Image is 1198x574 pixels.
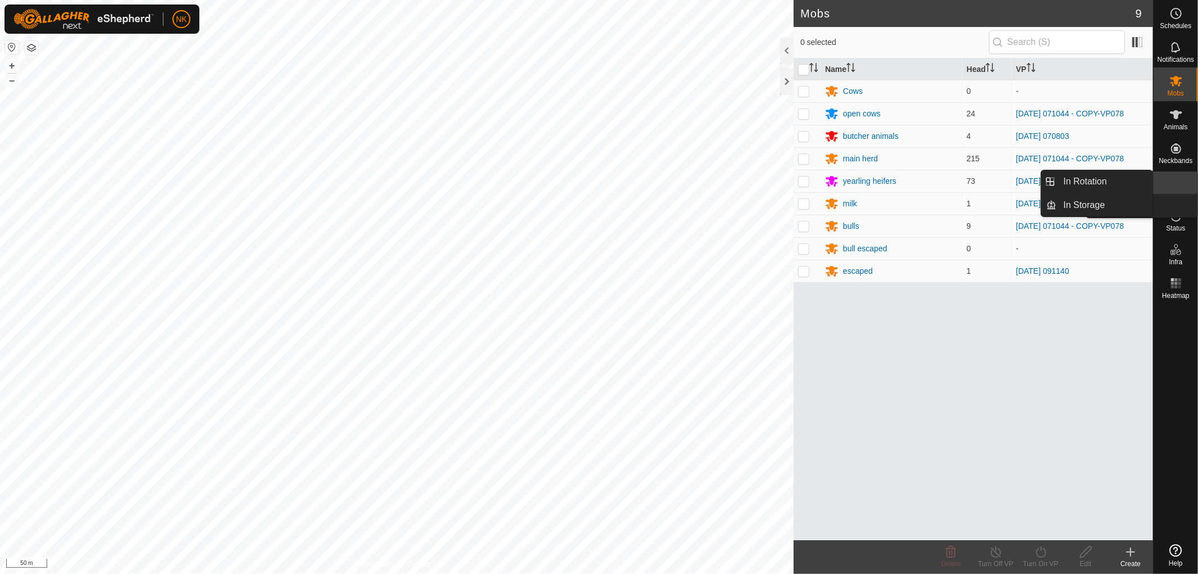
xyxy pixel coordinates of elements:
span: NK [176,13,186,25]
a: Help [1154,540,1198,571]
span: Delete [941,560,961,568]
a: [DATE] 070803 [1016,199,1069,208]
span: 24 [967,109,976,118]
span: 9 [1136,5,1142,22]
input: Search (S) [989,30,1125,54]
td: - [1012,237,1153,260]
span: Animals [1164,124,1188,130]
div: main herd [843,153,878,165]
div: Turn Off VP [973,559,1018,569]
a: [DATE] 071044 - COPY-VP078 [1016,222,1124,230]
span: Status [1166,225,1185,232]
p-sorticon: Activate to sort [846,65,855,74]
a: [DATE] 071044 - COPY-VP078 [1016,109,1124,118]
th: Head [962,58,1012,80]
div: Turn On VP [1018,559,1063,569]
span: Notifications [1158,56,1194,63]
a: [DATE] 071044 - COPY-VP078 [1016,154,1124,163]
p-sorticon: Activate to sort [1027,65,1036,74]
button: + [5,59,19,73]
div: butcher animals [843,130,899,142]
span: 4 [967,132,971,141]
li: In Storage [1041,194,1153,216]
span: In Storage [1064,198,1105,212]
span: 9 [967,222,971,230]
span: Help [1169,560,1183,567]
span: Heatmap [1162,292,1190,299]
a: [DATE] 091140 [1016,266,1069,275]
li: In Rotation [1041,170,1153,193]
span: 0 [967,87,971,96]
th: VP [1012,58,1153,80]
div: Create [1108,559,1153,569]
div: Cows [843,85,863,97]
div: open cows [843,108,881,120]
div: yearling heifers [843,175,896,187]
a: Contact Us [408,559,441,570]
div: bull escaped [843,243,887,255]
img: Gallagher Logo [13,9,154,29]
span: 73 [967,177,976,186]
span: In Rotation [1064,175,1107,188]
button: Reset Map [5,40,19,54]
span: Schedules [1160,22,1191,29]
span: Mobs [1168,90,1184,97]
span: Neckbands [1159,157,1192,164]
span: 1 [967,266,971,275]
span: 0 selected [800,37,989,48]
div: escaped [843,265,873,277]
a: [DATE] 071044 - COPY-VP078 [1016,177,1124,186]
button: Map Layers [25,41,38,55]
span: 1 [967,199,971,208]
th: Name [821,58,962,80]
a: Privacy Policy [353,559,395,570]
a: [DATE] 070803 [1016,132,1069,141]
div: bulls [843,220,859,232]
div: milk [843,198,857,210]
span: Infra [1169,259,1182,265]
p-sorticon: Activate to sort [986,65,995,74]
button: – [5,74,19,87]
span: 215 [967,154,980,163]
a: In Storage [1057,194,1153,216]
td: - [1012,80,1153,102]
h2: Mobs [800,7,1136,20]
span: 0 [967,244,971,253]
p-sorticon: Activate to sort [809,65,818,74]
div: Edit [1063,559,1108,569]
a: In Rotation [1057,170,1153,193]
